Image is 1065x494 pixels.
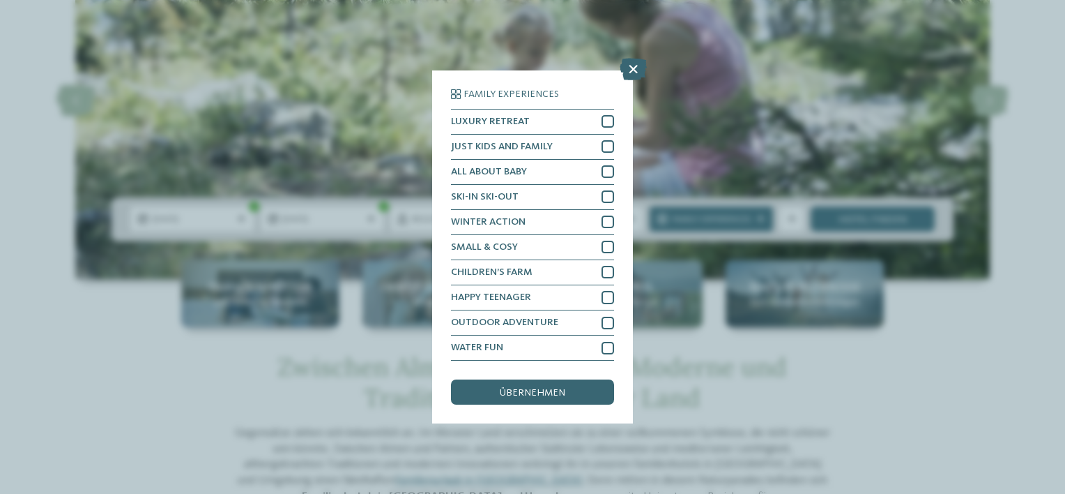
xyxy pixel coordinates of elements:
span: ALL ABOUT BABY [451,167,527,177]
span: OUTDOOR ADVENTURE [451,317,558,327]
span: CHILDREN’S FARM [451,267,532,277]
span: übernehmen [500,388,565,398]
span: SMALL & COSY [451,242,518,252]
span: SKI-IN SKI-OUT [451,192,519,202]
span: HAPPY TEENAGER [451,292,531,302]
span: WATER FUN [451,343,503,352]
span: LUXURY RETREAT [451,117,530,126]
span: JUST KIDS AND FAMILY [451,142,553,151]
span: WINTER ACTION [451,217,526,227]
span: Family Experiences [463,89,559,99]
